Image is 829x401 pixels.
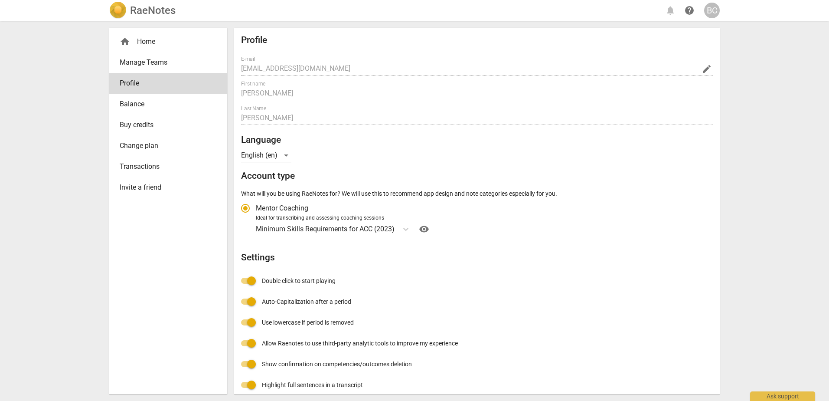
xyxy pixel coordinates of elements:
div: Home [120,36,210,47]
span: Allow Raenotes to use third-party analytic tools to improve my experience [262,339,458,348]
label: Last Name [241,106,266,111]
input: Ideal for transcribing and assessing coaching sessionsMinimum Skills Requirements for ACC (2023)Help [395,225,397,233]
span: home [120,36,130,47]
a: Change plan [109,135,227,156]
div: Ask support [750,391,815,401]
span: Invite a friend [120,182,210,193]
button: Change Email [701,63,713,75]
h2: Account type [241,171,713,181]
label: First name [241,81,265,86]
label: E-mail [241,56,255,62]
h2: Settings [241,252,713,263]
span: help [684,5,695,16]
div: Home [109,31,227,52]
a: Help [414,222,431,236]
span: Double click to start playing [262,276,336,286]
a: Help [682,3,697,18]
a: Balance [109,94,227,115]
span: Show confirmation on competencies/outcomes deletion [262,360,412,369]
span: Use lowercase if period is removed [262,318,354,327]
div: English (en) [241,148,291,162]
p: What will you be using RaeNotes for? We will use this to recommend app design and note categories... [241,189,713,198]
a: LogoRaeNotes [109,2,176,19]
h2: Language [241,135,713,145]
div: Account type [241,198,713,236]
a: Invite a friend [109,177,227,198]
span: Auto-Capitalization after a period [262,297,351,306]
a: Manage Teams [109,52,227,73]
div: Ideal for transcribing and assessing coaching sessions [256,214,710,222]
button: Help [417,222,431,236]
span: Transactions [120,161,210,172]
h2: RaeNotes [130,4,176,16]
p: Minimum Skills Requirements for ACC (2023) [256,224,395,234]
img: Logo [109,2,127,19]
span: Buy credits [120,120,210,130]
span: Change plan [120,141,210,151]
span: visibility [417,224,431,234]
a: Transactions [109,156,227,177]
a: Buy credits [109,115,227,135]
span: edit [702,64,712,74]
h2: Profile [241,35,713,46]
a: Profile [109,73,227,94]
span: Balance [120,99,210,109]
button: BC [704,3,720,18]
span: Manage Teams [120,57,210,68]
span: Mentor Coaching [256,203,308,213]
span: Profile [120,78,210,89]
span: Highlight full sentences in a transcript [262,381,363,390]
